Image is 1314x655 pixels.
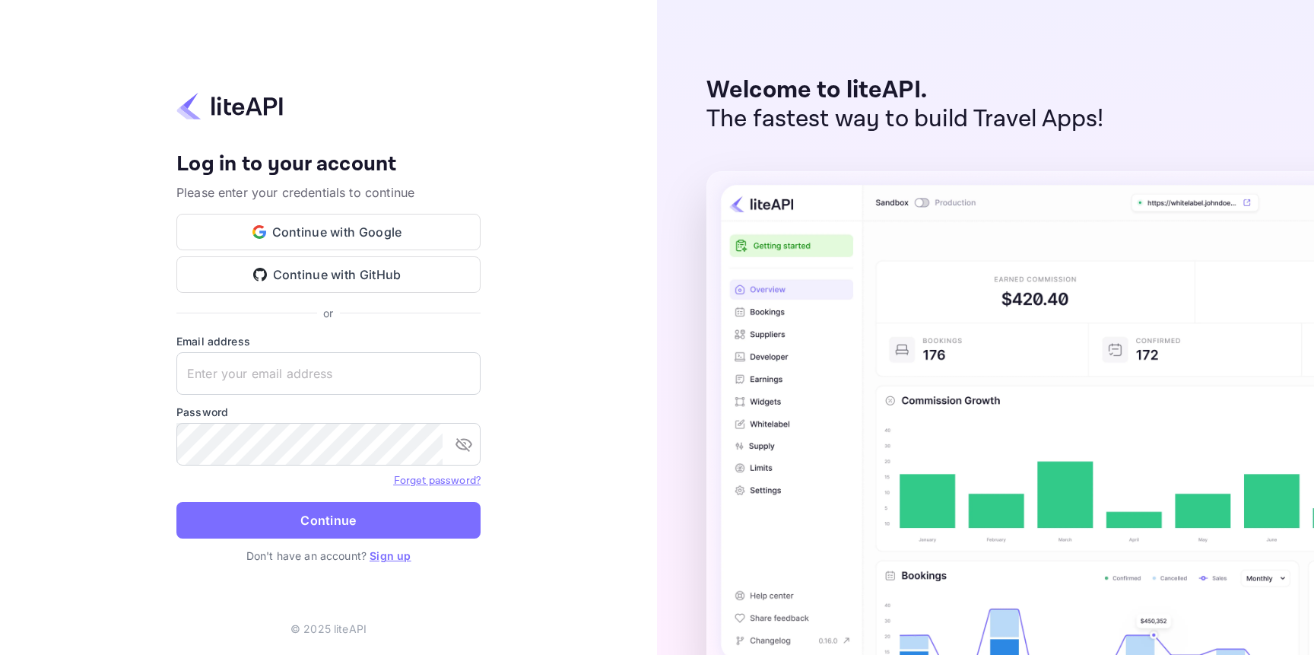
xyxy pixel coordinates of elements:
label: Email address [176,333,481,349]
img: liteapi [176,91,283,121]
button: toggle password visibility [449,429,479,459]
p: Please enter your credentials to continue [176,183,481,202]
button: Continue with Google [176,214,481,250]
button: Continue with GitHub [176,256,481,293]
p: Don't have an account? [176,548,481,564]
a: Forget password? [394,474,481,488]
p: © 2025 liteAPI [290,621,367,637]
p: The fastest way to build Travel Apps! [706,105,1104,134]
h4: Log in to your account [176,151,481,178]
a: Sign up [370,549,411,562]
button: Continue [176,502,481,539]
p: Welcome to liteAPI. [706,76,1104,105]
input: Enter your email address [176,352,481,395]
p: or [323,305,333,321]
a: Forget password? [394,472,481,488]
label: Password [176,404,481,420]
